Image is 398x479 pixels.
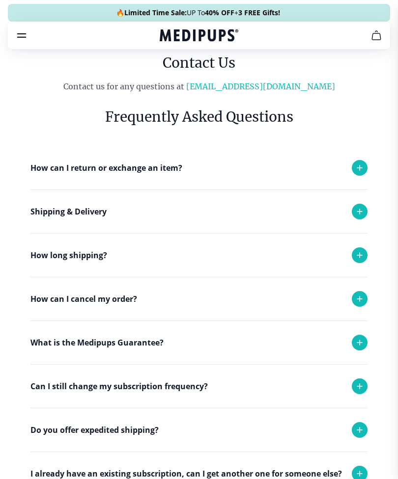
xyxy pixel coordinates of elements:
p: Shipping & Delivery [30,206,107,217]
p: What is the Medipups Guarantee? [30,337,164,348]
span: 🔥 UP To + [116,8,280,18]
p: How can I cancel my order? [30,293,137,305]
button: cart [365,24,388,47]
p: How can I return or exchange an item? [30,162,182,174]
a: Medipups [160,28,238,45]
h6: Frequently Asked Questions [30,107,368,127]
div: Any refund request and cancellation are subject to approval and turn around time is 24-48 hours. ... [30,320,325,389]
div: If you received the wrong product or your product was damaged in transit, we will replace it with... [30,364,325,423]
p: Can I still change my subscription frequency? [30,380,208,392]
button: burger-menu [16,29,28,41]
p: Contact us for any questions at [8,80,390,92]
div: Each order takes 1-2 business days to be delivered. [30,277,325,315]
p: How long shipping? [30,249,107,261]
a: [EMAIL_ADDRESS][DOMAIN_NAME] [186,81,335,91]
h1: Contact Us [8,53,390,73]
div: Yes you can. Simply reach out to support and we will adjust your monthly deliveries! [30,408,325,446]
p: Do you offer expedited shipping? [30,424,159,436]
